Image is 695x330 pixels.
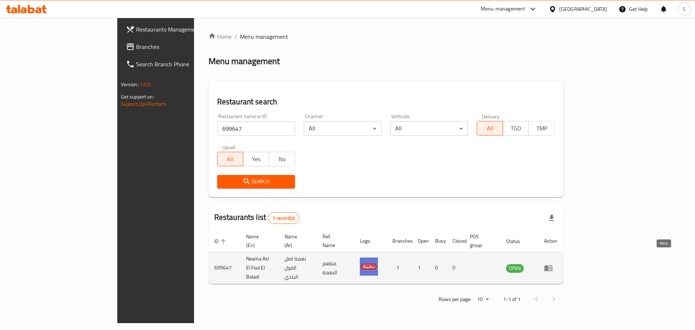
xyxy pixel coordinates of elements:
[506,264,524,272] span: OPEN
[506,264,524,273] div: OPEN
[120,55,233,73] a: Search Branch Phone
[506,123,526,134] span: TGO
[323,232,345,250] span: Ref. Name
[532,123,552,134] span: TMP
[482,114,500,119] label: Delivery
[121,99,167,109] a: Support.OpsPlatform
[223,177,289,186] span: Search
[246,232,270,250] span: Name (En)
[360,258,378,276] img: Neama Asl El Foul El Baladi
[429,252,447,284] td: 0
[208,55,280,67] h2: Menu management
[136,60,228,68] span: Search Branch Phone
[470,232,492,250] span: POS group
[543,209,560,227] div: Export file
[120,38,233,55] a: Branches
[447,252,464,284] td: 0
[121,80,139,89] span: Version:
[279,252,317,284] td: نعمة اصل الفول البلدي
[412,252,429,284] td: 1
[559,5,607,13] div: [GEOGRAPHIC_DATA]
[285,232,308,250] span: Name (Ar)
[220,154,240,164] span: All
[222,145,236,150] label: Upsell
[538,230,563,252] th: Action
[272,154,292,164] span: No
[481,5,525,13] div: Menu-management
[136,25,228,34] span: Restaurants Management
[506,237,530,246] span: Status
[503,295,521,304] p: 1-1 of 1
[140,80,151,89] span: 1.0.0
[217,175,295,188] button: Search
[683,5,686,13] span: S
[235,32,237,41] li: /
[208,230,564,284] table: enhanced table
[268,212,299,224] div: Total records count
[240,32,288,41] span: Menu management
[429,230,447,252] th: Busy
[217,96,555,107] h2: Restaurant search
[317,252,354,284] td: مطعم النعمة
[480,123,500,134] span: All
[390,121,468,136] div: All
[447,230,464,252] th: Closed
[503,121,529,135] button: TGO
[412,230,429,252] th: Open
[243,152,269,166] button: Yes
[387,252,412,284] td: 1
[354,230,387,252] th: Logo
[528,121,555,135] button: TMP
[120,21,233,38] a: Restaurants Management
[246,154,266,164] span: Yes
[240,252,279,284] td: Neama Asl El Foul El Baladi
[121,92,154,101] span: Get support on:
[217,121,295,136] input: Search for restaurant name or ID..
[387,230,412,252] th: Branches
[214,212,299,224] h2: Restaurants list
[217,152,243,166] button: All
[477,121,503,135] button: All
[268,215,299,222] span: 1 record(s)
[304,121,382,136] div: All
[269,152,295,166] button: No
[208,32,564,41] nav: breadcrumb
[474,294,492,305] div: Rows per page:
[136,42,228,51] span: Branches
[439,295,471,304] p: Rows per page:
[214,237,228,246] span: ID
